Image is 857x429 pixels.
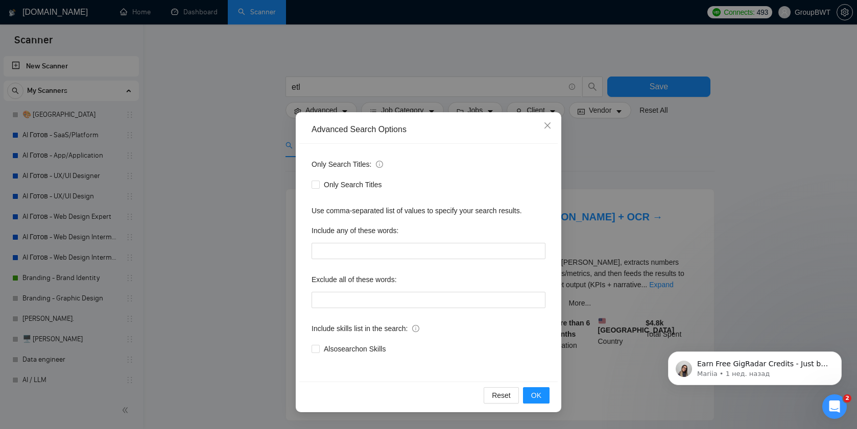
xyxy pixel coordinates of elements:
[312,222,398,239] label: Include any of these words:
[534,112,561,140] button: Close
[484,387,519,403] button: Reset
[376,161,383,168] span: info-circle
[523,387,550,403] button: OK
[312,124,545,135] div: Advanced Search Options
[312,271,397,288] label: Exclude all of these words:
[843,394,851,402] span: 2
[312,159,383,170] span: Only Search Titles:
[653,330,857,401] iframe: Intercom notifications сообщение
[412,325,419,332] span: info-circle
[531,390,541,401] span: OK
[822,394,847,419] iframe: Intercom live chat
[320,343,390,355] span: Also search on Skills
[312,323,419,334] span: Include skills list in the search:
[312,205,545,216] div: Use comma-separated list of values to specify your search results.
[320,179,386,190] span: Only Search Titles
[543,121,552,130] span: close
[492,390,511,401] span: Reset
